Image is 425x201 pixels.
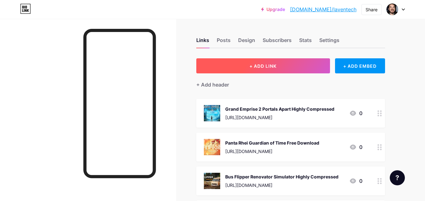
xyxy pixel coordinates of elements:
img: Grand Emprise 2 Portals Apart Highly Compressed [204,105,220,121]
div: Design [238,36,255,48]
div: Panta Rhei Guardian of Time Free Download [225,140,319,146]
div: 0 [349,177,362,185]
a: Upgrade [261,7,285,12]
div: + Add header [196,81,229,88]
div: Settings [319,36,339,48]
div: [URL][DOMAIN_NAME] [225,148,319,155]
div: Subscribers [263,36,292,48]
div: Share [366,6,377,13]
div: 0 [349,143,362,151]
div: Grand Emprise 2 Portals Apart Highly Compressed [225,106,334,112]
div: Bus Flipper Renovator Simulator Highly Compressed [225,173,338,180]
div: + ADD EMBED [335,58,385,73]
button: + ADD LINK [196,58,330,73]
div: [URL][DOMAIN_NAME] [225,114,334,121]
img: Panta Rhei Guardian of Time Free Download [204,139,220,155]
div: 0 [349,109,362,117]
img: laventech [386,3,398,15]
div: Stats [299,36,312,48]
div: [URL][DOMAIN_NAME] [225,182,338,188]
div: Posts [217,36,231,48]
a: [DOMAIN_NAME]/laventech [290,6,356,13]
span: + ADD LINK [249,63,277,69]
div: Links [196,36,209,48]
img: Bus Flipper Renovator Simulator Highly Compressed [204,173,220,189]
